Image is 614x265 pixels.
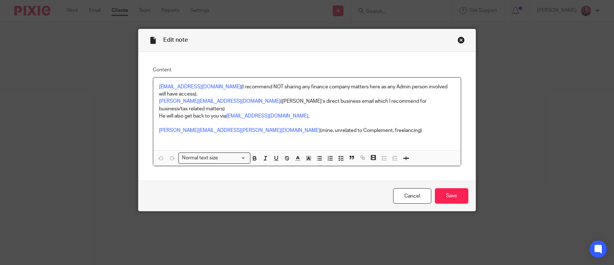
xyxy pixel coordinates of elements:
input: Search for option [220,154,246,162]
span: Normal text size [180,154,219,162]
a: [EMAIL_ADDRESS][DOMAIN_NAME] [226,114,308,119]
a: [PERSON_NAME][EMAIL_ADDRESS][DOMAIN_NAME] [159,99,281,104]
label: Content [153,66,461,74]
span: Edit note [163,37,188,43]
a: [PERSON_NAME][EMAIL_ADDRESS][PERSON_NAME][DOMAIN_NAME] [159,128,320,133]
p: (mine, unrelated to Complement, freelancing) [159,127,455,134]
a: [EMAIL_ADDRESS][DOMAIN_NAME] [159,84,241,89]
div: Close this dialog window [458,36,465,44]
div: Search for option [178,153,250,164]
p: He will also get back to you via . [159,112,455,120]
a: Cancel [393,188,431,204]
p: (I recommend NOT sharing any finance company matters here as any Admin person involved will have ... [159,83,455,98]
input: Save [435,188,468,204]
p: ([PERSON_NAME]’s direct business email which I recommend for business/tax related matters) [159,98,455,112]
